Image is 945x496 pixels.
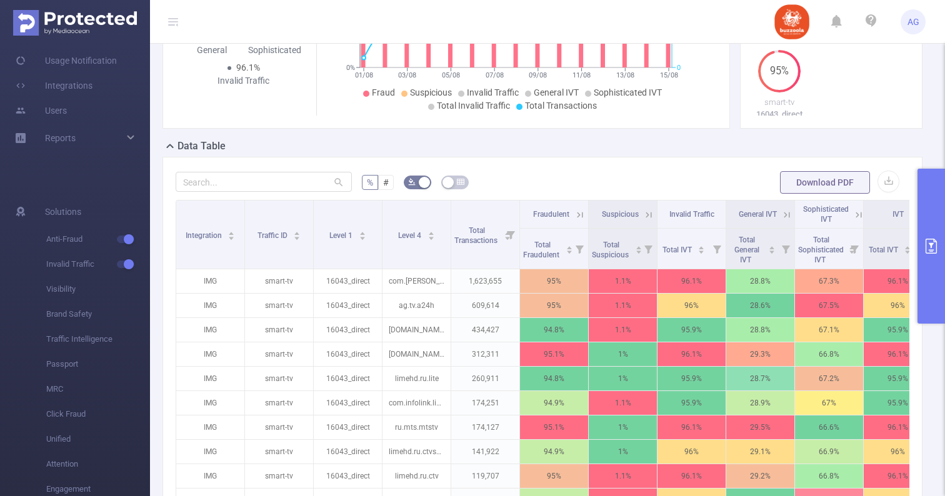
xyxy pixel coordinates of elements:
[520,294,588,317] p: 95%
[589,415,657,439] p: 1%
[176,318,244,342] p: IMG
[176,464,244,488] p: IMG
[520,367,588,390] p: 94.8%
[45,199,81,224] span: Solutions
[780,171,870,194] button: Download PDF
[45,126,76,151] a: Reports
[594,87,662,97] span: Sophisticated IVT
[708,229,726,269] i: Filter menu
[520,415,588,439] p: 95.1%
[520,342,588,366] p: 95.1%
[589,440,657,464] p: 1%
[427,230,434,234] i: icon: caret-up
[533,210,569,219] span: Fraudulent
[451,294,519,317] p: 609,614
[176,440,244,464] p: IMG
[181,44,244,57] div: General
[176,294,244,317] p: IMG
[46,352,150,377] span: Passport
[795,440,863,464] p: 66.9%
[566,244,573,252] div: Sort
[657,415,726,439] p: 96.1%
[904,244,911,248] i: icon: caret-up
[864,318,932,342] p: 95.9%
[662,246,694,254] span: Total IVT
[467,87,519,97] span: Invalid Traffic
[907,9,919,34] span: AG
[803,205,849,224] span: Sophisticated IVT
[398,71,416,79] tspan: 03/08
[176,342,244,366] p: IMG
[502,201,519,269] i: Filter menu
[566,244,572,248] i: icon: caret-up
[176,172,352,192] input: Search...
[798,236,844,264] span: Total Sophisticated IVT
[726,367,794,390] p: 28.7%
[408,178,416,186] i: icon: bg-colors
[451,269,519,293] p: 1,623,655
[314,367,382,390] p: 16043_direct
[520,269,588,293] p: 95%
[795,367,863,390] p: 67.2%
[245,391,313,415] p: smart-tv
[451,464,519,488] p: 119,707
[485,71,503,79] tspan: 07/08
[13,10,137,36] img: Protected Media
[657,342,726,366] p: 96.1%
[451,440,519,464] p: 141,922
[367,177,373,187] span: %
[227,230,235,237] div: Sort
[846,229,863,269] i: Filter menu
[753,96,805,109] p: smart-tv
[864,269,932,293] p: 96.1%
[589,464,657,488] p: 1.1%
[244,44,307,57] div: Sophisticated
[228,235,235,239] i: icon: caret-down
[795,269,863,293] p: 67.3%
[15,48,117,73] a: Usage Notification
[410,87,452,97] span: Suspicious
[726,415,794,439] p: 29.5%
[758,66,801,76] span: 95%
[46,402,150,427] span: Click Fraud
[245,464,313,488] p: smart-tv
[520,440,588,464] p: 94.9%
[726,464,794,488] p: 29.2%
[904,249,911,252] i: icon: caret-down
[382,367,451,390] p: limehd.ru.lite
[45,133,76,143] span: Reports
[639,229,657,269] i: Filter menu
[520,464,588,488] p: 95%
[382,440,451,464] p: limehd.ru.ctvshka
[176,269,244,293] p: IMG
[382,391,451,415] p: com.infolink.limeiptv
[46,227,150,252] span: Anti-Fraud
[589,318,657,342] p: 1.1%
[346,64,355,72] tspan: 0%
[314,269,382,293] p: 16043_direct
[795,342,863,366] p: 66.8%
[245,294,313,317] p: smart-tv
[616,71,634,79] tspan: 13/08
[635,249,642,252] i: icon: caret-down
[451,342,519,366] p: 312,311
[864,464,932,488] p: 96.1%
[677,64,681,72] tspan: 0
[657,367,726,390] p: 95.9%
[520,318,588,342] p: 94.8%
[245,269,313,293] p: smart-tv
[228,230,235,234] i: icon: caret-up
[657,440,726,464] p: 96%
[257,231,289,240] span: Traffic ID
[726,440,794,464] p: 29.1%
[739,210,777,219] span: General IVT
[441,71,459,79] tspan: 05/08
[769,249,776,252] i: icon: caret-down
[176,367,244,390] p: IMG
[892,210,904,219] span: IVT
[795,415,863,439] p: 66.6%
[769,244,776,248] i: icon: caret-up
[382,318,451,342] p: [DOMAIN_NAME]
[904,244,911,252] div: Sort
[382,464,451,488] p: limehd.ru.ctv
